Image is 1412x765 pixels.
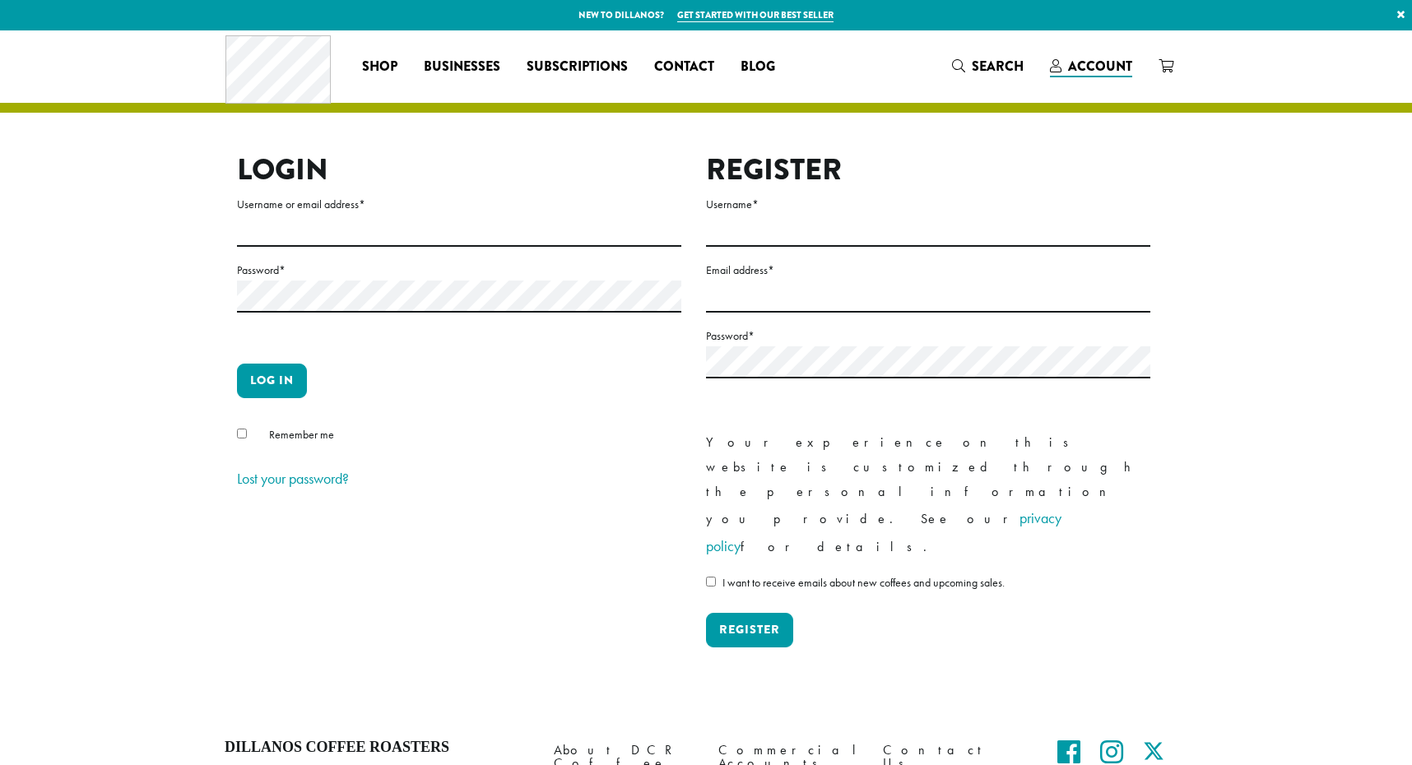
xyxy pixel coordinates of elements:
a: privacy policy [706,508,1061,555]
button: Register [706,613,793,647]
a: Lost your password? [237,469,349,488]
span: I want to receive emails about new coffees and upcoming sales. [722,575,1005,590]
button: Log in [237,364,307,398]
label: Email address [706,260,1150,280]
span: Remember me [269,427,334,442]
input: I want to receive emails about new coffees and upcoming sales. [706,577,716,586]
h4: Dillanos Coffee Roasters [225,739,529,757]
label: Password [237,260,681,280]
a: Shop [349,53,411,80]
label: Username [706,194,1150,215]
a: Get started with our best seller [677,8,834,22]
span: Contact [654,57,714,77]
h2: Login [237,152,681,188]
label: Password [706,326,1150,346]
span: Subscriptions [527,57,628,77]
label: Username or email address [237,194,681,215]
span: Blog [741,57,775,77]
span: Shop [362,57,397,77]
a: Search [939,53,1037,80]
span: Account [1068,57,1132,76]
span: Search [972,57,1024,76]
h2: Register [706,152,1150,188]
p: Your experience on this website is customized through the personal information you provide. See o... [706,430,1150,560]
span: Businesses [424,57,500,77]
